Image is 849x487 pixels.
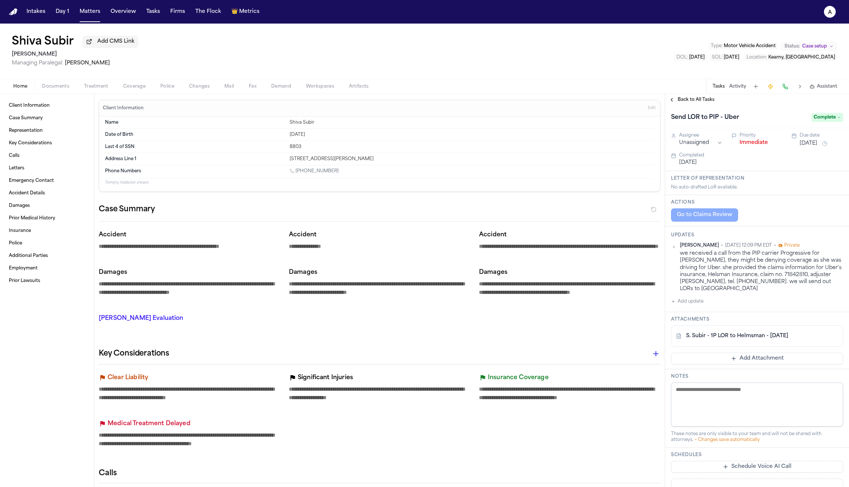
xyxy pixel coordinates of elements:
[160,84,174,89] span: Police
[9,128,43,134] span: Representation
[143,5,163,18] button: Tasks
[711,44,723,48] span: Type :
[679,152,843,158] div: Completed
[9,115,43,121] span: Case Summary
[668,112,742,123] h1: Send LOR to PIP - Uber
[290,120,654,126] div: Shiva Subir
[6,187,88,199] a: Accident Details
[646,102,658,114] button: Edit
[108,419,191,428] p: Medical Treatment Delayed
[189,84,210,89] span: Changes
[105,120,285,126] dt: Name
[290,132,654,138] div: [DATE]
[802,43,827,49] span: Case setup
[9,240,22,246] span: Police
[724,55,739,60] span: [DATE]
[747,55,767,60] span: Location :
[97,38,134,45] span: Add CMS Link
[721,243,723,248] span: •
[811,113,843,122] span: Complete
[744,54,837,61] button: Edit Location: Kearny, NJ
[6,262,88,274] a: Employment
[108,5,139,18] button: Overview
[99,230,280,239] p: Accident
[740,139,768,147] button: Immediate
[9,228,31,234] span: Insurance
[306,84,334,89] span: Workspaces
[765,81,776,92] button: Create Immediate Task
[6,112,88,124] a: Case Summary
[678,97,715,103] span: Back to All Tasks
[689,55,705,60] span: [DATE]
[192,5,224,18] a: The Flock
[167,5,188,18] button: Firms
[6,162,88,174] a: Letters
[9,8,18,15] a: Home
[6,150,88,162] a: Calls
[6,250,88,262] a: Additional Parties
[6,100,88,112] a: Client Information
[800,133,843,138] div: Due date
[231,8,238,15] span: crown
[123,84,146,89] span: Coverage
[9,203,30,209] span: Damages
[9,265,38,271] span: Employment
[6,200,88,212] a: Damages
[99,204,155,215] h2: Case Summary
[686,332,788,340] a: S. Subir - 1P LOR to Helmsman - [DATE]
[9,215,55,221] span: Prior Medical History
[99,314,280,323] p: [PERSON_NAME] Evaluation
[671,200,843,205] h3: Actions
[9,190,45,196] span: Accident Details
[290,168,339,174] a: Call 1 (917) 669-2714
[9,103,50,109] span: Client Information
[674,54,707,61] button: Edit DOL: 2025-06-17
[768,55,835,60] span: Kearny, [GEOGRAPHIC_DATA]
[729,84,746,89] button: Activity
[105,156,285,162] dt: Address Line 1
[671,297,703,306] button: Add update
[24,5,48,18] button: Intakes
[298,373,353,382] p: Significant Injuries
[228,5,262,18] button: crownMetrics
[648,106,656,111] span: Edit
[224,84,234,89] span: Mail
[6,225,88,237] a: Insurance
[12,60,63,66] span: Managing Paralegal:
[671,353,843,364] button: Add Attachment
[9,153,20,159] span: Calls
[710,54,741,61] button: Edit SOL: 2027-06-17
[740,133,783,138] div: Priority
[239,8,259,15] span: Metrics
[713,84,725,89] button: Tasks
[9,253,48,259] span: Additional Parties
[349,84,369,89] span: Artifacts
[105,180,654,186] p: 7 empty fields not shown.
[42,84,69,89] span: Documents
[800,140,817,147] button: [DATE]
[99,348,169,360] h2: Key Considerations
[271,84,291,89] span: Demand
[479,230,660,239] p: Accident
[725,243,772,248] span: [DATE] 12:09 PM EDT
[9,165,24,171] span: Letters
[12,35,74,49] h1: Shiva Subir
[289,268,470,277] p: Damages
[53,5,72,18] a: Day 1
[679,159,697,166] button: [DATE]
[671,461,843,473] button: Schedule Voice AI Call
[9,8,18,15] img: Finch Logo
[290,144,654,150] div: 8803
[677,55,688,60] span: DOL :
[290,156,654,162] div: [STREET_ADDRESS][PERSON_NAME]
[108,373,148,382] p: Clear Liability
[12,50,138,59] h2: [PERSON_NAME]
[12,35,74,49] button: Edit matter name
[820,139,829,148] button: Snooze task
[671,184,843,190] div: No auto-drafted LoR available.
[105,144,285,150] dt: Last 4 of SSN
